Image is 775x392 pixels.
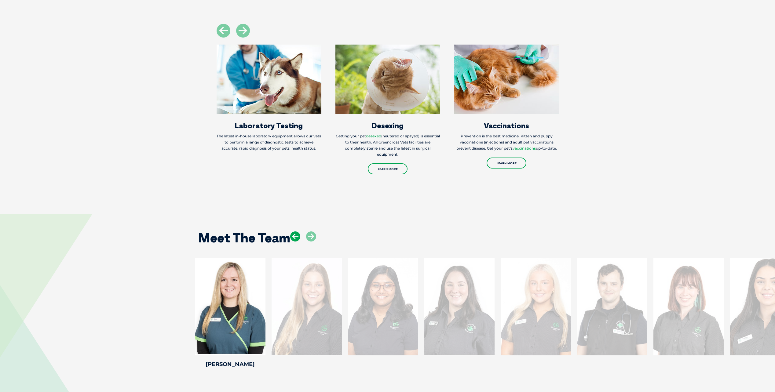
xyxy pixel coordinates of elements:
p: Getting your pet (neutered or spayed) is essential to their health. All Greencross Vets facilitie... [335,133,440,158]
h4: [PERSON_NAME] [195,361,265,367]
p: The latest in-house laboratory equipment allows our vets to perform a range of diagnostic tests t... [217,133,321,151]
h3: Vaccinations [454,122,559,129]
a: vaccinations [513,146,536,151]
p: Prevention is the best medicine. Kitten and puppy vaccinations (injections) and adult pet vaccina... [454,133,559,151]
h3: Laboratory Testing [217,122,321,129]
a: Learn More [368,163,408,174]
h3: Desexing [335,122,440,129]
a: desexed [366,134,381,138]
a: Learn More [487,158,526,169]
button: Search [763,28,769,34]
h2: Meet The Team [198,231,290,244]
img: Services_Laboratory_Testing [217,45,321,114]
